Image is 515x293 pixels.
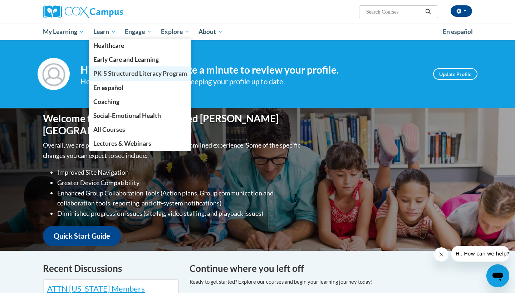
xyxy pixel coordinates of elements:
[443,28,473,35] span: En español
[89,109,192,123] a: Social-Emotional Health
[93,126,125,133] span: All Courses
[198,28,223,36] span: About
[38,24,89,40] a: My Learning
[93,140,151,147] span: Lectures & Webinars
[43,140,302,161] p: Overall, we are proud to provide you with a more streamlined experience. Some of the specific cha...
[89,66,192,80] a: PK-5 Structured Literacy Program
[125,28,152,36] span: Engage
[93,112,161,119] span: Social-Emotional Health
[120,24,156,40] a: Engage
[89,39,192,53] a: Healthcare
[89,95,192,109] a: Coaching
[43,28,84,36] span: My Learning
[89,24,121,40] a: Learn
[43,262,179,275] h4: Recent Discussions
[57,208,302,219] li: Diminished progression issues (site lag, video stalling, and playback issues)
[80,76,422,88] div: Help improve your experience by keeping your profile up to date.
[161,28,190,36] span: Explore
[43,5,179,18] a: Cox Campus
[57,188,302,209] li: Enhanced Group Collaboration Tools (Action plans, Group communication and collaboration tools, re...
[89,136,192,150] a: Lectures & Webinars
[89,81,192,95] a: En español
[438,24,477,39] a: En español
[93,42,124,49] span: Healthcare
[57,167,302,178] li: Improved Site Navigation
[156,24,194,40] a: Explore
[89,53,192,66] a: Early Care and Learning
[57,178,302,188] li: Greater Device Compatibility
[194,24,228,40] a: About
[93,84,123,91] span: En español
[43,113,302,136] h1: Welcome to the new and improved [PERSON_NAME][GEOGRAPHIC_DATA]
[43,226,121,246] a: Quick Start Guide
[451,5,472,17] button: Account Settings
[93,70,187,77] span: PK-5 Structured Literacy Program
[423,8,433,16] button: Search
[80,64,422,76] h4: Hi [PERSON_NAME]! Take a minute to review your profile.
[366,8,423,16] input: Search Courses
[433,68,477,80] a: Update Profile
[486,264,509,287] iframe: Button to launch messaging window
[93,28,116,36] span: Learn
[32,24,483,40] div: Main menu
[93,98,119,105] span: Coaching
[43,5,123,18] img: Cox Campus
[434,247,448,262] iframe: Close message
[451,246,509,262] iframe: Message from company
[38,58,70,90] img: Profile Image
[190,262,472,275] h4: Continue where you left off
[93,56,159,63] span: Early Care and Learning
[89,123,192,136] a: All Courses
